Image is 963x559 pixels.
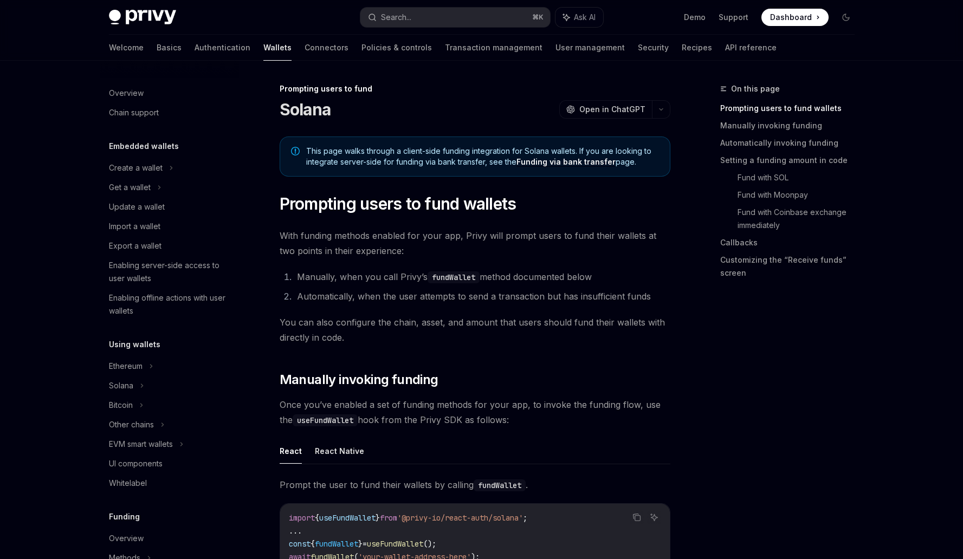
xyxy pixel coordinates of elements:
[574,12,596,23] span: Ask AI
[738,186,863,204] a: Fund with Moonpay
[109,35,144,61] a: Welcome
[837,9,855,26] button: Toggle dark mode
[294,289,670,304] li: Automatically, when the user attempts to send a transaction but has insufficient funds
[109,200,165,213] div: Update a wallet
[720,100,863,117] a: Prompting users to fund wallets
[682,35,712,61] a: Recipes
[109,140,179,153] h5: Embedded wallets
[109,510,140,523] h5: Funding
[280,477,670,492] span: Prompt the user to fund their wallets by calling .
[280,194,516,213] span: Prompting users to fund wallets
[100,197,239,217] a: Update a wallet
[306,146,659,167] span: This page walks through a client-side funding integration for Solana wallets. If you are looking ...
[109,338,160,351] h5: Using wallets
[263,35,292,61] a: Wallets
[280,83,670,94] div: Prompting users to fund
[280,371,438,388] span: Manually invoking funding
[315,438,364,464] button: React Native
[109,87,144,100] div: Overview
[109,10,176,25] img: dark logo
[109,161,163,174] div: Create a wallet
[770,12,812,23] span: Dashboard
[195,35,250,61] a: Authentication
[109,438,173,451] div: EVM smart wallets
[719,12,748,23] a: Support
[109,106,159,119] div: Chain support
[579,104,645,115] span: Open in ChatGPT
[280,438,302,464] button: React
[294,269,670,284] li: Manually, when you call Privy’s method documented below
[109,477,147,490] div: Whitelabel
[291,147,300,155] svg: Note
[532,13,544,22] span: ⌘ K
[289,513,315,523] span: import
[109,291,232,317] div: Enabling offline actions with user wallets
[725,35,777,61] a: API reference
[720,152,863,169] a: Setting a funding amount in code
[555,35,625,61] a: User management
[280,100,331,119] h1: Solana
[109,379,133,392] div: Solana
[109,220,160,233] div: Import a wallet
[109,181,151,194] div: Get a wallet
[761,9,829,26] a: Dashboard
[311,539,315,549] span: {
[738,169,863,186] a: Fund with SOL
[638,35,669,61] a: Security
[100,217,239,236] a: Import a wallet
[280,397,670,427] span: Once you’ve enabled a set of funding methods for your app, to invoke the funding flow, use the ho...
[381,11,411,24] div: Search...
[100,103,239,122] a: Chain support
[100,473,239,493] a: Whitelabel
[358,539,363,549] span: }
[731,82,780,95] span: On this page
[315,513,319,523] span: {
[315,539,358,549] span: fundWallet
[367,539,423,549] span: useFundWallet
[555,8,603,27] button: Ask AI
[647,510,661,524] button: Ask AI
[100,83,239,103] a: Overview
[380,513,397,523] span: from
[289,539,311,549] span: const
[474,479,526,491] code: fundWallet
[100,529,239,548] a: Overview
[445,35,542,61] a: Transaction management
[720,251,863,282] a: Customizing the “Receive funds” screen
[100,236,239,256] a: Export a wallet
[109,418,154,431] div: Other chains
[559,100,652,119] button: Open in ChatGPT
[523,513,527,523] span: ;
[630,510,644,524] button: Copy the contents from the code block
[376,513,380,523] span: }
[423,539,436,549] span: ();
[109,399,133,412] div: Bitcoin
[157,35,182,61] a: Basics
[100,256,239,288] a: Enabling server-side access to user wallets
[109,259,232,285] div: Enabling server-side access to user wallets
[305,35,348,61] a: Connectors
[397,513,523,523] span: '@privy-io/react-auth/solana'
[360,8,550,27] button: Search...⌘K
[516,157,616,167] a: Funding via bank transfer
[428,271,480,283] code: fundWallet
[720,117,863,134] a: Manually invoking funding
[109,532,144,545] div: Overview
[738,204,863,234] a: Fund with Coinbase exchange immediately
[289,526,302,536] span: ...
[319,513,376,523] span: useFundWallet
[293,414,358,426] code: useFundWallet
[280,315,670,345] span: You can also configure the chain, asset, and amount that users should fund their wallets with dir...
[684,12,706,23] a: Demo
[109,239,161,252] div: Export a wallet
[100,288,239,321] a: Enabling offline actions with user wallets
[109,457,163,470] div: UI components
[280,228,670,258] span: With funding methods enabled for your app, Privy will prompt users to fund their wallets at two p...
[720,234,863,251] a: Callbacks
[100,454,239,473] a: UI components
[720,134,863,152] a: Automatically invoking funding
[363,539,367,549] span: =
[361,35,432,61] a: Policies & controls
[109,360,143,373] div: Ethereum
